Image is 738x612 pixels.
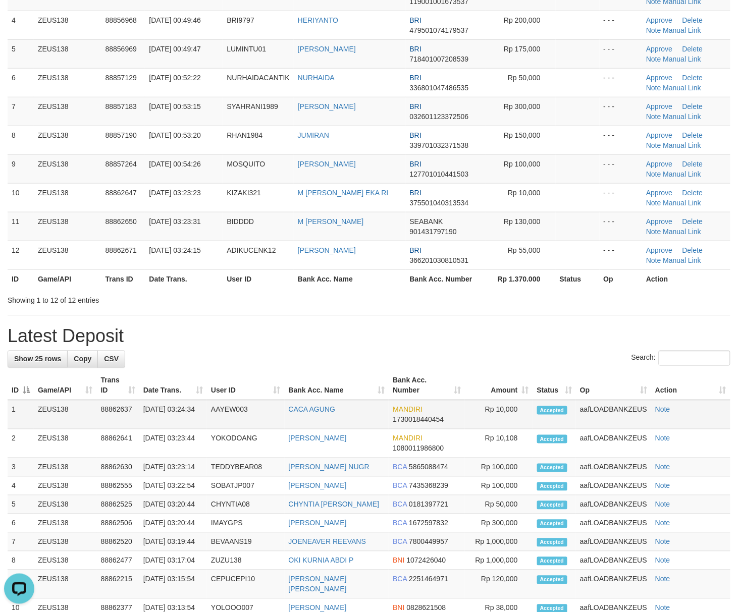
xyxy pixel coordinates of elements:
[8,68,34,97] td: 6
[409,482,448,490] span: Copy 7435368239 to clipboard
[4,4,34,34] button: Open LiveChat chat widget
[106,189,137,197] span: 88862647
[410,16,421,24] span: BRI
[34,39,101,68] td: ZEUS138
[465,400,533,429] td: Rp 10,000
[8,514,34,533] td: 6
[655,500,670,509] a: Note
[508,74,541,82] span: Rp 50,000
[97,551,139,570] td: 88862477
[663,55,702,63] a: Manual Link
[655,482,670,490] a: Note
[8,495,34,514] td: 5
[298,189,389,197] a: M [PERSON_NAME] EKA RI
[34,183,101,212] td: ZEUS138
[504,102,540,110] span: Rp 300,000
[646,160,672,168] a: Approve
[537,538,567,547] span: Accepted
[207,514,285,533] td: IMAYGPS
[508,189,541,197] span: Rp 10,000
[537,464,567,472] span: Accepted
[227,74,289,82] span: NURHAIDACANTIK
[149,102,200,110] span: [DATE] 00:53:15
[227,102,278,110] span: SYAHRANI1989
[223,269,293,288] th: User ID
[8,458,34,477] td: 3
[600,11,643,39] td: - - -
[149,217,200,226] span: [DATE] 03:23:31
[106,160,137,168] span: 88857264
[207,495,285,514] td: CHYNTIA08
[106,246,137,254] span: 88862671
[465,429,533,458] td: Rp 10,108
[646,189,672,197] a: Approve
[576,458,651,477] td: aafLOADBANKZEUS
[139,514,207,533] td: [DATE] 03:20:44
[504,131,540,139] span: Rp 150,000
[106,102,137,110] span: 88857183
[410,141,469,149] span: Copy 339701032371538 to clipboard
[655,575,670,583] a: Note
[409,519,448,527] span: Copy 1672597832 to clipboard
[406,269,487,288] th: Bank Acc. Number
[298,102,356,110] a: [PERSON_NAME]
[682,189,703,197] a: Delete
[74,355,91,363] span: Copy
[393,500,407,509] span: BCA
[576,371,651,400] th: Op: activate to sort column ascending
[207,400,285,429] td: AAYEW003
[207,551,285,570] td: ZUZU138
[556,269,600,288] th: Status
[410,26,469,34] span: Copy 479501074179537 to clipboard
[207,533,285,551] td: BEVAANS19
[14,355,61,363] span: Show 25 rows
[410,160,421,168] span: BRI
[646,228,661,236] a: Note
[682,102,703,110] a: Delete
[410,256,469,264] span: Copy 366201030810531 to clipboard
[139,570,207,599] td: [DATE] 03:15:54
[289,406,336,414] a: CACA AGUNG
[410,84,469,92] span: Copy 336801047486535 to clipboard
[289,604,347,612] a: [PERSON_NAME]
[600,212,643,241] td: - - -
[576,400,651,429] td: aafLOADBANKZEUS
[34,371,97,400] th: Game/API: activate to sort column ascending
[655,519,670,527] a: Note
[106,45,137,53] span: 88856969
[663,141,702,149] a: Manual Link
[8,429,34,458] td: 2
[298,16,338,24] a: HERIYANTO
[97,570,139,599] td: 88862215
[410,199,469,207] span: Copy 375501040313534 to clipboard
[646,74,672,82] a: Approve
[393,406,423,414] span: MANDIRI
[410,55,469,63] span: Copy 718401007208539 to clipboard
[34,533,97,551] td: ZEUS138
[34,495,97,514] td: ZEUS138
[8,11,34,39] td: 4
[289,538,366,546] a: JOENEAVER REEVANS
[646,256,661,264] a: Note
[34,11,101,39] td: ZEUS138
[576,570,651,599] td: aafLOADBANKZEUS
[294,269,406,288] th: Bank Acc. Name
[600,97,643,126] td: - - -
[600,154,643,183] td: - - -
[393,604,404,612] span: BNI
[600,183,643,212] td: - - -
[97,429,139,458] td: 88862641
[410,74,421,82] span: BRI
[646,84,661,92] a: Note
[34,241,101,269] td: ZEUS138
[227,16,254,24] span: BRI9797
[655,538,670,546] a: Note
[655,434,670,442] a: Note
[646,45,672,53] a: Approve
[207,570,285,599] td: CEPUCEPI10
[8,351,68,368] a: Show 25 rows
[227,217,254,226] span: BIDDDD
[576,551,651,570] td: aafLOADBANKZEUS
[663,84,702,92] a: Manual Link
[600,241,643,269] td: - - -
